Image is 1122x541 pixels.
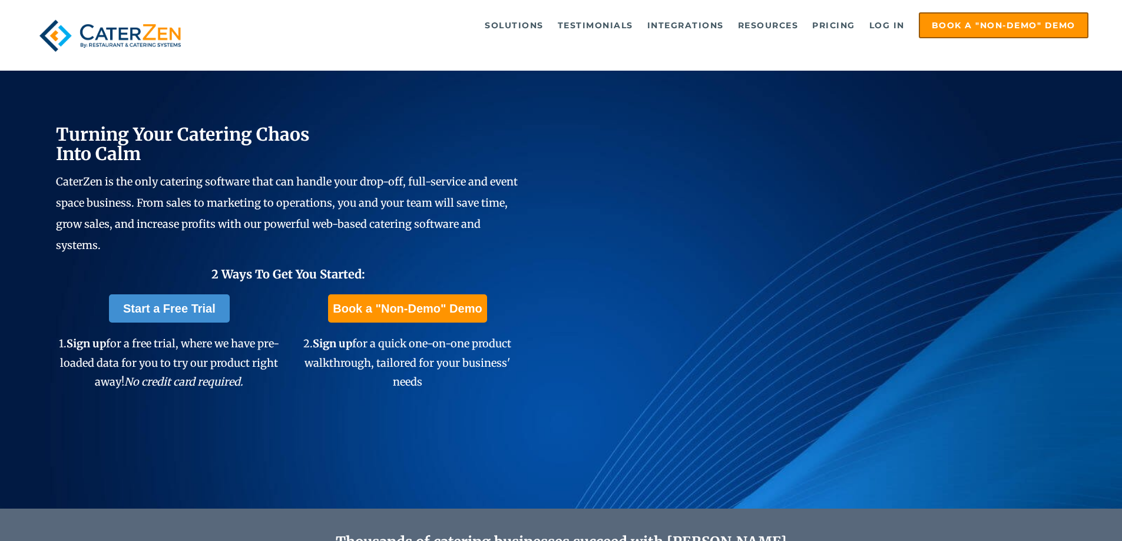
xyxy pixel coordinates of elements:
a: Start a Free Trial [109,294,230,323]
span: 2 Ways To Get You Started: [211,267,365,281]
a: Resources [732,14,805,37]
span: Sign up [67,337,106,350]
span: Sign up [313,337,352,350]
span: 2. for a quick one-on-one product walkthrough, tailored for your business' needs [303,337,511,389]
span: CaterZen is the only catering software that can handle your drop-off, full-service and event spac... [56,175,518,252]
a: Testimonials [552,14,639,37]
a: Book a "Non-Demo" Demo [328,294,486,323]
span: 1. for a free trial, where we have pre-loaded data for you to try our product right away! [59,337,279,389]
img: caterzen [34,12,187,59]
a: Solutions [479,14,550,37]
span: Turning Your Catering Chaos Into Calm [56,123,310,165]
a: Integrations [641,14,730,37]
a: Log in [863,14,911,37]
a: Pricing [806,14,861,37]
em: No credit card required. [124,375,243,389]
a: Book a "Non-Demo" Demo [919,12,1088,38]
div: Navigation Menu [214,12,1088,38]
